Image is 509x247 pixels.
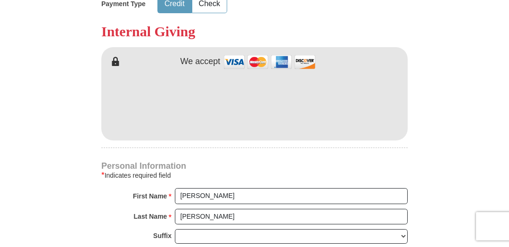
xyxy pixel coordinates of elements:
h3: Internal Giving [101,23,408,40]
strong: Last Name [134,210,167,223]
strong: Suffix [153,229,172,242]
strong: First Name [133,189,167,203]
img: credit cards accepted [222,52,317,72]
div: Indicates required field [101,170,408,181]
h4: We accept [181,57,221,67]
h4: Personal Information [101,162,408,170]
